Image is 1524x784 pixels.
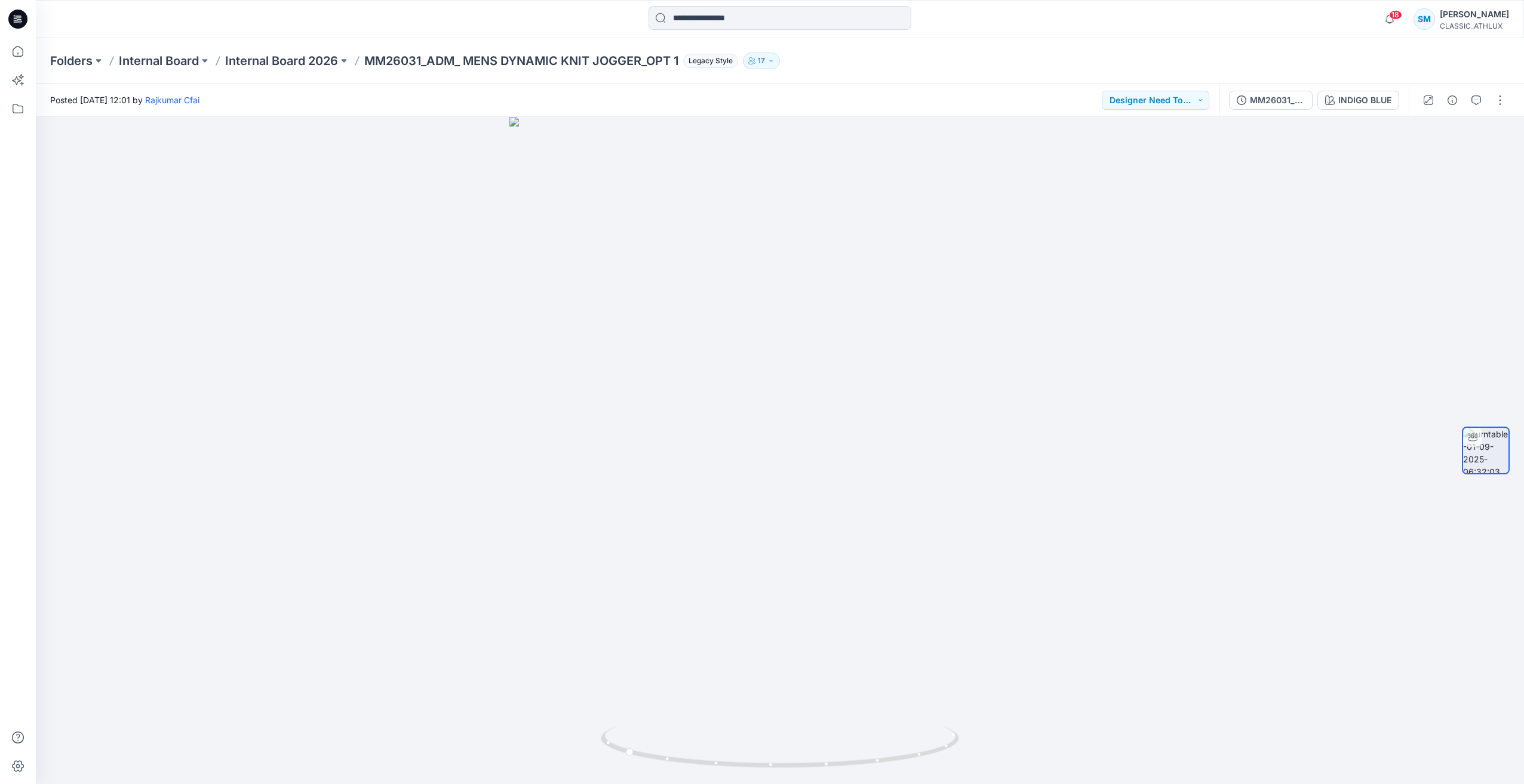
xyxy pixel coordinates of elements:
img: turntable-01-09-2025-06:32:03 [1463,428,1508,473]
p: MM26031_ADM_ MENS DYNAMIC KNIT JOGGER_OPT 1 [364,53,678,69]
div: MM26031_ADM_ MENS DYNAMIC KNIT JOGGER_OPT 1 [1250,94,1305,107]
div: [PERSON_NAME] [1440,7,1509,21]
button: Details [1443,91,1462,110]
a: Internal Board [119,53,199,69]
a: Internal Board 2026 [225,53,338,69]
div: INDIGO BLUE [1338,94,1391,107]
a: Rajkumar Cfai [145,95,199,105]
button: 17 [743,53,780,69]
p: 17 [758,54,765,67]
button: MM26031_ADM_ MENS DYNAMIC KNIT JOGGER_OPT 1 [1229,91,1313,110]
button: Legacy Style [678,53,738,69]
div: SM [1414,8,1435,30]
span: Legacy Style [683,54,738,68]
div: CLASSIC_ATHLUX [1440,21,1509,30]
span: Posted [DATE] 12:01 by [50,94,199,106]
a: Folders [50,53,93,69]
span: 18 [1389,10,1402,20]
button: INDIGO BLUE [1317,91,1399,110]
